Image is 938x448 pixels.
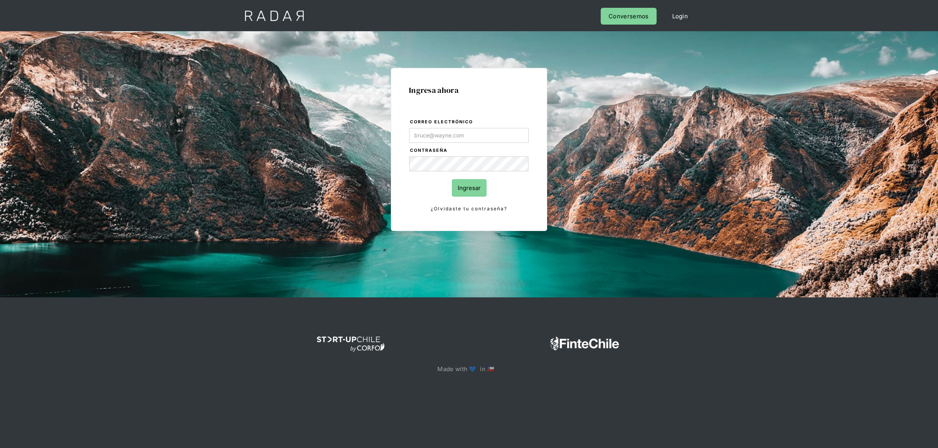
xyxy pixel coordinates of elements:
a: Login [664,8,696,25]
h1: Ingresa ahora [409,86,529,94]
form: Login Form [409,118,529,213]
a: Conversemos [601,8,656,25]
input: bruce@wayne.com [409,128,529,143]
input: Ingresar [452,179,487,197]
label: Contraseña [410,147,529,155]
label: Correo electrónico [410,118,529,126]
a: ¿Olvidaste tu contraseña? [409,204,529,213]
p: Made with 💙 in 🇨🇱 [437,364,500,374]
